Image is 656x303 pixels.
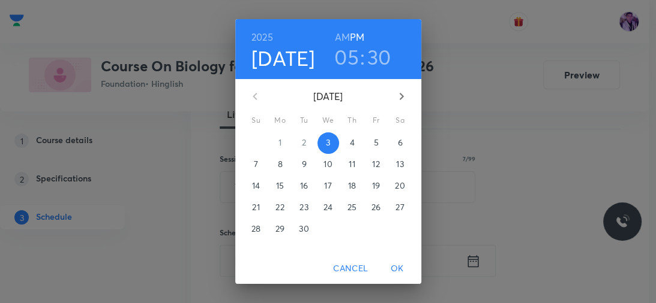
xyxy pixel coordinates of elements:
p: [DATE] [269,89,387,104]
button: 12 [366,154,387,175]
button: 25 [342,197,363,219]
button: 15 [269,175,291,197]
span: Tu [293,114,315,126]
p: 7 [254,158,258,170]
p: 19 [372,180,380,192]
p: 24 [323,201,333,213]
button: 3 [317,132,339,154]
p: 13 [396,158,403,170]
button: 16 [293,175,315,197]
button: 19 [366,175,387,197]
button: OK [378,257,417,280]
button: 18 [342,175,363,197]
button: 11 [342,154,363,175]
p: 14 [252,180,260,192]
button: 23 [293,197,315,219]
p: 18 [348,180,356,192]
button: 14 [245,175,267,197]
button: Cancel [328,257,373,280]
p: 17 [324,180,331,192]
span: Fr [366,114,387,126]
p: 30 [299,223,308,235]
button: 21 [245,197,267,219]
button: 29 [269,219,291,240]
p: 6 [397,137,402,149]
span: Mo [269,114,291,126]
button: 17 [317,175,339,197]
button: 6 [390,132,411,154]
span: We [317,114,339,126]
p: 9 [301,158,306,170]
span: Th [342,114,363,126]
p: 10 [323,158,332,170]
p: 29 [275,223,284,235]
button: 2025 [251,29,273,46]
h3: : [360,44,365,69]
p: 4 [349,137,354,149]
button: 10 [317,154,339,175]
p: 23 [299,201,308,213]
button: 9 [293,154,315,175]
button: AM [335,29,350,46]
button: 27 [390,197,411,219]
button: 7 [245,154,267,175]
button: [DATE] [251,46,315,71]
p: 20 [395,180,405,192]
button: 22 [269,197,291,219]
p: 8 [277,158,282,170]
p: 16 [300,180,308,192]
button: 28 [245,219,267,240]
p: 15 [276,180,284,192]
button: 05 [334,44,359,69]
span: Cancel [333,261,368,276]
button: PM [350,29,364,46]
span: Sa [390,114,411,126]
span: Su [245,114,267,126]
button: 13 [390,154,411,175]
p: 26 [372,201,381,213]
button: 20 [390,175,411,197]
p: 28 [251,223,260,235]
button: 4 [342,132,363,154]
p: 27 [396,201,404,213]
button: 30 [293,219,315,240]
button: 26 [366,197,387,219]
span: OK [383,261,412,276]
p: 5 [373,137,378,149]
p: 25 [348,201,357,213]
p: 21 [252,201,259,213]
button: 30 [367,44,391,69]
p: 22 [275,201,284,213]
p: 12 [372,158,379,170]
button: 8 [269,154,291,175]
p: 11 [349,158,355,170]
p: 3 [326,137,330,149]
button: 24 [317,197,339,219]
button: 5 [366,132,387,154]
